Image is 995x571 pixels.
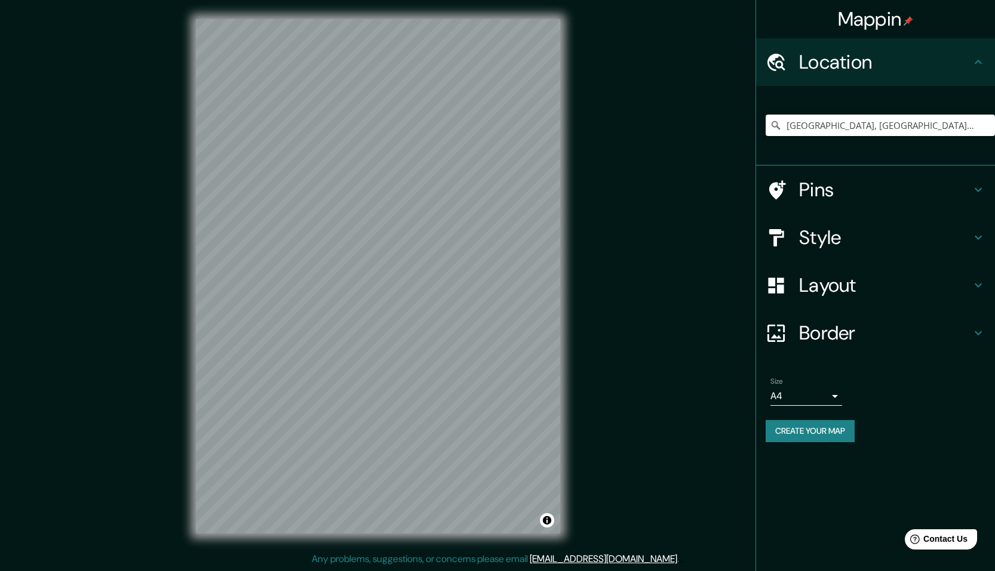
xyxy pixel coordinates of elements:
iframe: Help widget launcher [889,524,982,558]
h4: Pins [799,178,971,202]
h4: Border [799,321,971,345]
div: A4 [770,387,842,406]
h4: Layout [799,273,971,297]
h4: Style [799,226,971,249]
h4: Mappin [838,7,914,31]
div: Pins [756,166,995,214]
canvas: Map [196,19,560,533]
input: Pick your city or area [766,115,995,136]
div: . [681,552,683,566]
p: Any problems, suggestions, or concerns please email . [312,552,679,566]
div: Location [756,38,995,86]
div: Style [756,214,995,261]
img: pin-icon.png [904,16,913,26]
a: [EMAIL_ADDRESS][DOMAIN_NAME] [530,553,677,565]
div: . [679,552,681,566]
div: Border [756,309,995,357]
button: Toggle attribution [540,513,554,527]
div: Layout [756,261,995,309]
button: Create your map [766,420,855,442]
label: Size [770,376,783,387]
h4: Location [799,50,971,74]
